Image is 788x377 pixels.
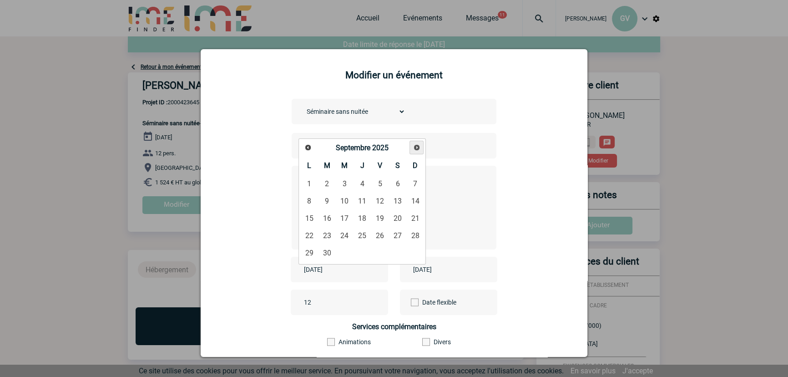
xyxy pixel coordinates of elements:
span: Septembre [336,143,370,152]
a: 18 [354,210,371,226]
span: Dimanche [413,161,418,170]
h4: Services complémentaires [292,322,496,331]
span: Lundi [307,161,311,170]
span: Jeudi [360,161,364,170]
a: 27 [389,227,406,244]
a: Précédent [301,141,314,154]
a: 8 [301,193,318,209]
a: 4 [354,175,371,192]
span: 2025 [372,143,389,152]
a: 23 [318,227,335,244]
a: 14 [407,193,424,209]
a: 1 [301,175,318,192]
a: 10 [336,193,353,209]
a: 2 [318,175,335,192]
label: Date flexible [411,290,442,315]
input: Date de début [302,264,364,275]
a: 5 [372,175,389,192]
span: Mercredi [341,161,348,170]
a: 12 [372,193,389,209]
input: Nombre de participants [302,296,387,308]
a: 22 [301,227,318,244]
a: 30 [318,245,335,261]
a: 25 [354,227,371,244]
a: 19 [372,210,389,226]
a: 3 [336,175,353,192]
a: 9 [318,193,335,209]
a: 21 [407,210,424,226]
span: Samedi [395,161,400,170]
a: 29 [301,245,318,261]
label: Animations [327,338,377,346]
h2: Modifier un événement [212,70,576,81]
a: 26 [372,227,389,244]
a: 13 [389,193,406,209]
input: Date de fin [411,264,474,275]
a: 7 [407,175,424,192]
a: 11 [354,193,371,209]
span: Vendredi [378,161,382,170]
a: 28 [407,227,424,244]
a: 16 [318,210,335,226]
span: Mardi [324,161,330,170]
a: 24 [336,227,353,244]
a: 20 [389,210,406,226]
a: 17 [336,210,353,226]
span: Suivant [413,144,420,151]
span: Précédent [304,144,312,151]
a: Suivant [409,141,424,155]
a: 15 [301,210,318,226]
a: 6 [389,175,406,192]
label: Divers [422,338,472,346]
